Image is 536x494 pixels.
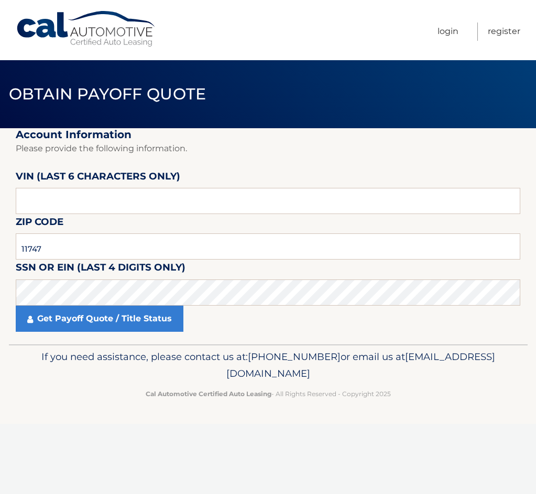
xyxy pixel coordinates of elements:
label: VIN (last 6 characters only) [16,169,180,188]
p: If you need assistance, please contact us at: or email us at [25,349,512,382]
p: - All Rights Reserved - Copyright 2025 [25,388,512,399]
a: Login [437,23,458,41]
h2: Account Information [16,128,520,141]
a: Get Payoff Quote / Title Status [16,306,183,332]
label: Zip Code [16,214,63,233]
label: SSN or EIN (last 4 digits only) [16,260,185,279]
span: Obtain Payoff Quote [9,84,206,104]
a: Register [488,23,520,41]
p: Please provide the following information. [16,141,520,156]
a: Cal Automotive [16,10,157,48]
span: [PHONE_NUMBER] [248,351,341,363]
strong: Cal Automotive Certified Auto Leasing [146,390,271,398]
